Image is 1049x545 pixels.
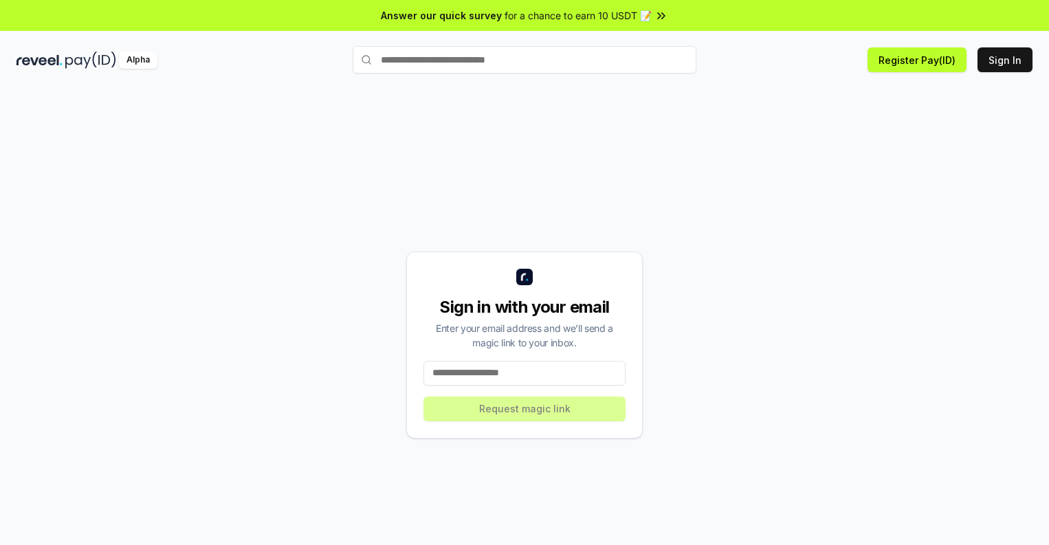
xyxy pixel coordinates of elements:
div: Enter your email address and we’ll send a magic link to your inbox. [423,321,626,350]
img: reveel_dark [16,52,63,69]
button: Sign In [978,47,1033,72]
img: logo_small [516,269,533,285]
span: Answer our quick survey [381,8,502,23]
img: pay_id [65,52,116,69]
span: for a chance to earn 10 USDT 📝 [505,8,652,23]
button: Register Pay(ID) [868,47,967,72]
div: Sign in with your email [423,296,626,318]
div: Alpha [119,52,157,69]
